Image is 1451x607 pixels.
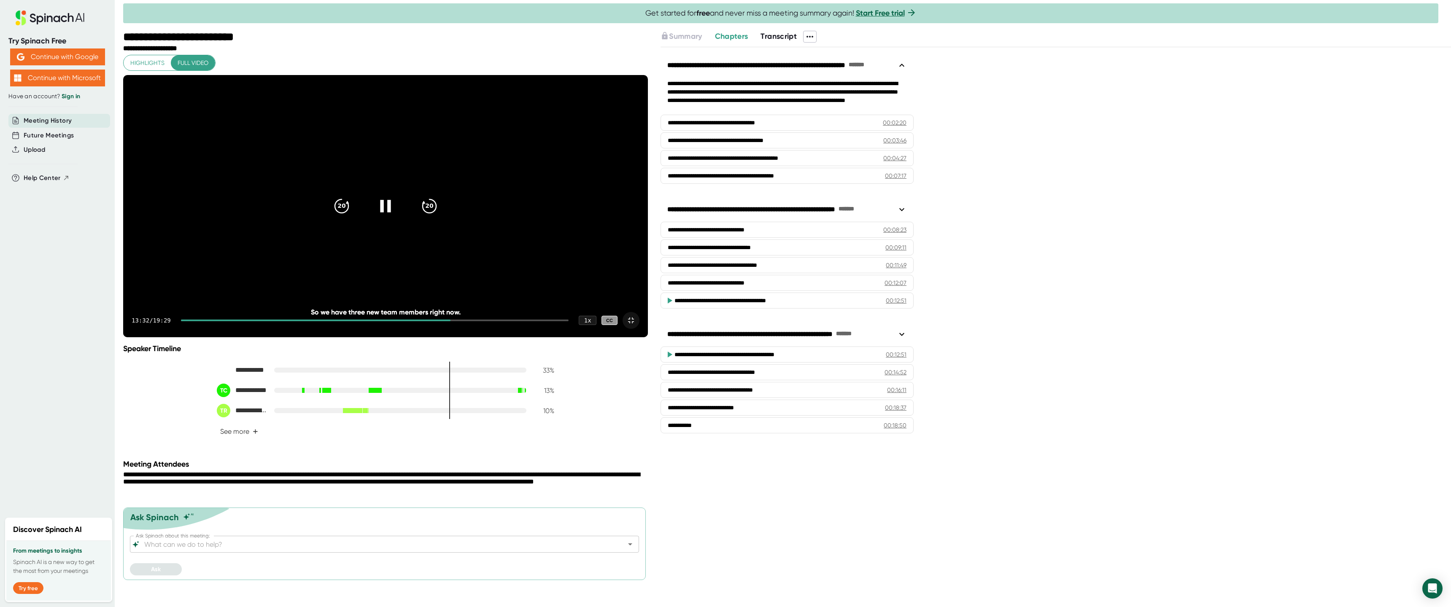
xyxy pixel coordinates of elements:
button: Future Meetings [24,131,74,140]
div: 10 % [533,407,554,415]
button: Chapters [715,31,748,42]
span: Full video [178,58,208,68]
button: Continue with Microsoft [10,70,105,86]
span: + [253,428,258,435]
div: 13 % [533,387,554,395]
button: Help Center [24,173,70,183]
div: HU [217,363,230,377]
div: Try Spinach Free [8,36,106,46]
span: Summary [669,32,702,41]
input: What can we do to help? [143,538,612,550]
div: Have an account? [8,93,106,100]
button: Ask [130,563,182,575]
div: 00:18:50 [884,421,906,430]
span: Help Center [24,173,61,183]
h2: Discover Spinach AI [13,524,82,535]
button: Upload [24,145,45,155]
div: 00:16:11 [887,386,906,394]
button: Transcript [761,31,797,42]
div: 00:07:17 [885,172,906,180]
h3: From meetings to insights [13,548,104,554]
div: 00:12:51 [886,296,906,305]
div: Speaker Timeline [123,344,648,353]
button: Meeting History [24,116,72,126]
span: Get started for and never miss a meeting summary again! [645,8,917,18]
div: 00:11:49 [886,261,906,269]
div: Ask Spinach [130,512,179,522]
button: Open [624,538,636,550]
button: Continue with Google [10,48,105,65]
div: So we have three new team members right now. [175,308,595,316]
img: Aehbyd4JwY73AAAAAElFTkSuQmCC [17,53,24,61]
div: 00:04:27 [883,154,906,162]
span: Transcript [761,32,797,41]
div: 00:09:11 [885,243,906,252]
div: 13:32 / 19:29 [132,317,171,324]
b: free [696,8,710,18]
a: Sign in [62,93,80,100]
div: 1 x [579,316,596,325]
div: 33 % [533,366,554,374]
div: Hemal Udani [217,363,267,377]
div: 00:14:52 [885,368,906,376]
p: Spinach AI is a new way to get the most from your meetings [13,558,104,575]
button: Full video [171,55,215,71]
div: Trent Rutledge [217,404,267,417]
div: 00:08:23 [883,226,906,234]
div: Meeting Attendees [123,459,650,469]
div: TR [217,404,230,417]
div: 00:03:46 [883,136,906,145]
div: Upgrade to access [661,31,715,43]
button: Summary [661,31,702,42]
div: 00:12:51 [886,350,906,359]
button: Highlights [124,55,171,71]
div: Tony Clayton [217,384,267,397]
span: Ask [151,566,161,573]
div: CC [601,316,618,325]
div: 00:12:07 [885,279,906,287]
button: Try free [13,582,43,594]
span: Chapters [715,32,748,41]
a: Start Free trial [856,8,905,18]
span: Highlights [130,58,165,68]
button: See more+ [217,424,262,439]
div: 00:18:37 [885,403,906,412]
div: 00:02:20 [883,118,906,127]
div: Open Intercom Messenger [1422,578,1443,599]
div: TC [217,384,230,397]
